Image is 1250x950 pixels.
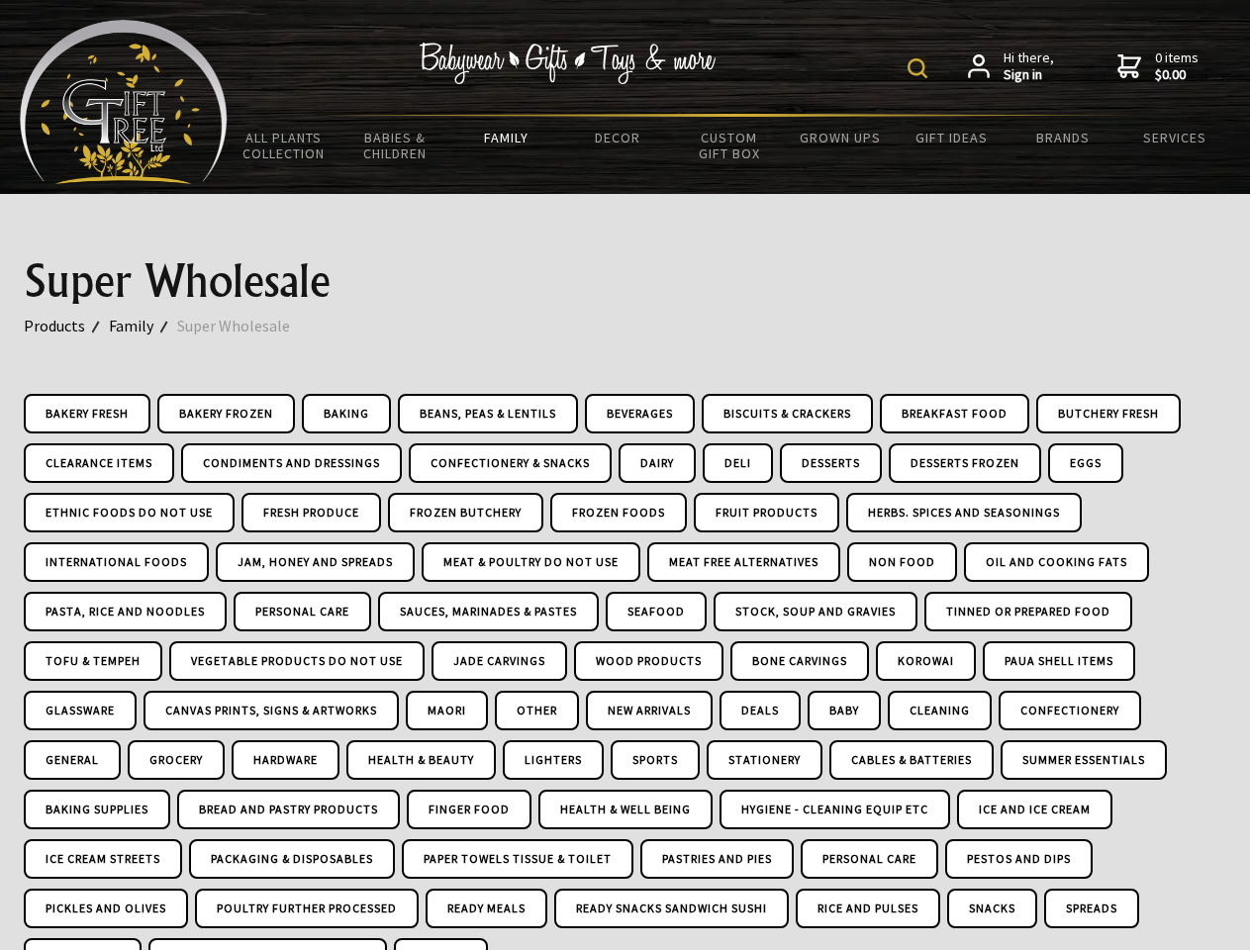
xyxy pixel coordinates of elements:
a: Biscuits & Crackers [702,394,873,433]
a: Glassware [24,691,137,730]
a: Jade Carvings [432,641,567,681]
a: Ethnic Foods DO NOT USE [24,493,235,532]
img: Babywear - Gifts - Toys & more [420,43,717,84]
a: Ice Cream Streets [24,839,182,879]
strong: $0.00 [1155,66,1199,84]
a: Packaging & Disposables [189,839,395,879]
a: Family [450,117,562,158]
a: Other [495,691,579,730]
a: Herbs. Spices and Seasonings [846,493,1082,532]
a: Bread And Pastry Products [177,790,400,829]
a: Confectionery & Snacks [409,443,612,483]
a: Family [109,313,177,338]
a: Meat Free Alternatives [647,542,840,582]
a: International Foods [24,542,209,582]
a: Finger Food [407,790,531,829]
a: Products [24,313,109,338]
a: Summer Essentials [1001,740,1167,780]
a: All Plants Collection [228,117,339,174]
a: General [24,740,121,780]
a: Hi there,Sign in [968,49,1054,84]
a: Desserts Frozen [889,443,1041,483]
a: Gift Ideas [896,117,1008,158]
a: Ready Snacks Sandwich Sushi [554,889,789,928]
a: Paper Towels Tissue & Toilet [402,839,633,879]
a: Baby [808,691,881,730]
a: Bone Carvings [730,641,869,681]
a: Deli [703,443,773,483]
a: Custom Gift Box [673,117,785,174]
a: Lighters [503,740,604,780]
a: Health & Well Being [538,790,713,829]
a: Pestos And Dips [945,839,1093,879]
a: Frozen Butchery [388,493,543,532]
a: Grocery [128,740,225,780]
a: Pickles And Olives [24,889,188,928]
a: Ready Meals [426,889,547,928]
a: Bakery Frozen [157,394,295,433]
a: Brands [1008,117,1119,158]
a: Pastries And Pies [640,839,794,879]
a: Stock, Soup and Gravies [714,592,917,631]
a: Stationery [707,740,822,780]
a: Health & Beauty [346,740,496,780]
img: product search [908,58,927,78]
a: Babies & Children [339,117,451,174]
a: Meat & Poultry DO NOT USE [422,542,640,582]
a: Sauces, Marinades & Pastes [378,592,599,631]
a: Tinned or Prepared Food [924,592,1132,631]
a: Services [1119,117,1231,158]
a: Fruit Products [694,493,839,532]
a: Condiments and Dressings [181,443,402,483]
a: Clearance Items [24,443,174,483]
a: Oil and Cooking Fats [964,542,1149,582]
a: Hygiene - Cleaning Equip Etc [720,790,950,829]
a: Breakfast Food [880,394,1029,433]
img: Babyware - Gifts - Toys and more... [20,20,228,184]
a: Grown Ups [785,117,897,158]
a: Dairy [619,443,696,483]
a: Canvas Prints, Signs & Artworks [144,691,399,730]
h1: Super Wholesale [24,257,1227,305]
a: 0 items$0.00 [1117,49,1199,84]
a: Deals [720,691,801,730]
a: Korowai [876,641,976,681]
a: Desserts [780,443,882,483]
a: Spreads [1044,889,1139,928]
a: Hardware [232,740,339,780]
a: Cables & Batteries [829,740,994,780]
a: Baking Supplies [24,790,170,829]
a: Beans, Peas & Lentils [398,394,578,433]
a: Snacks [947,889,1037,928]
a: Paua Shell Items [983,641,1135,681]
a: Confectionery [999,691,1141,730]
a: Bakery Fresh [24,394,150,433]
a: Butchery Fresh [1036,394,1181,433]
a: Personal Care [801,839,938,879]
a: Pasta, Rice and Noodles [24,592,227,631]
a: Maori [406,691,488,730]
a: Super Wholesale [177,313,314,338]
a: Poultry Further Processed [195,889,419,928]
a: Jam, Honey and Spreads [216,542,415,582]
a: Decor [562,117,674,158]
a: Cleaning [888,691,992,730]
span: Hi there, [1004,49,1054,84]
a: Baking [302,394,391,433]
a: Wood Products [574,641,723,681]
a: Rice And Pulses [796,889,940,928]
span: 0 items [1155,48,1199,84]
a: Frozen Foods [550,493,687,532]
a: Personal Care [234,592,371,631]
a: Vegetable Products DO NOT USE [169,641,425,681]
a: Eggs [1048,443,1123,483]
a: Tofu & Tempeh [24,641,162,681]
a: New Arrivals [586,691,713,730]
strong: Sign in [1004,66,1054,84]
a: Non Food [847,542,957,582]
a: Fresh Produce [241,493,381,532]
a: Ice And Ice Cream [957,790,1112,829]
a: Sports [611,740,700,780]
a: Beverages [585,394,695,433]
a: Seafood [606,592,707,631]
